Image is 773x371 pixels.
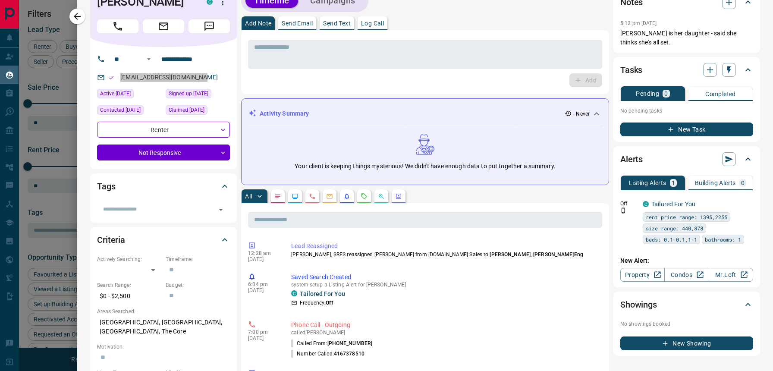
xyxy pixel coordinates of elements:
[97,289,161,303] p: $0 - $2,500
[245,193,252,199] p: All
[291,251,599,258] p: [PERSON_NAME], SRES reassigned [PERSON_NAME] from [DOMAIN_NAME] Sales to
[291,273,599,282] p: Saved Search Created
[709,268,753,282] a: Mr.Loft
[395,193,402,200] svg: Agent Actions
[97,233,125,247] h2: Criteria
[100,106,141,114] span: Contacted [DATE]
[326,193,333,200] svg: Emails
[620,149,753,170] div: Alerts
[327,340,373,346] span: [PHONE_NUMBER]
[291,242,599,251] p: Lead Reassigned
[300,290,345,297] a: Tailored For You
[282,20,313,26] p: Send Email
[741,180,745,186] p: 0
[620,336,753,350] button: New Showing
[97,19,138,33] span: Call
[664,268,709,282] a: Condos
[291,282,599,288] p: system setup a Listing Alert for [PERSON_NAME]
[291,290,297,296] div: condos.ca
[636,91,659,97] p: Pending
[260,109,309,118] p: Activity Summary
[189,19,230,33] span: Message
[97,315,230,339] p: [GEOGRAPHIC_DATA], [GEOGRAPHIC_DATA], [GEOGRAPHIC_DATA], The Core
[248,250,278,256] p: 12:28 am
[620,123,753,136] button: New Task
[378,193,385,200] svg: Opportunities
[343,193,350,200] svg: Listing Alerts
[97,308,230,315] p: Areas Searched:
[143,19,184,33] span: Email
[97,122,230,138] div: Renter
[97,89,161,101] div: Wed Aug 10 2022
[646,224,703,233] span: size range: 440,878
[620,294,753,315] div: Showings
[291,350,365,358] p: Number Called:
[672,180,675,186] p: 1
[248,335,278,341] p: [DATE]
[120,74,218,81] a: [EMAIL_ADDRESS][DOMAIN_NAME]
[215,204,227,216] button: Open
[97,255,161,263] p: Actively Searching:
[245,20,271,26] p: Add Note
[646,213,727,221] span: rent price range: 1395,2255
[295,162,555,171] p: Your client is keeping things mysterious! We didn't have enough data to put together a summary.
[651,201,695,208] a: Tailored For You
[664,91,668,97] p: 0
[291,321,599,330] p: Phone Call - Outgoing
[643,201,649,207] div: condos.ca
[97,176,230,197] div: Tags
[620,208,626,214] svg: Push Notification Only
[166,89,230,101] div: Wed Aug 10 2022
[629,180,666,186] p: Listing Alerts
[620,20,657,26] p: 5:12 pm [DATE]
[292,193,299,200] svg: Lead Browsing Activity
[108,75,114,81] svg: Email Valid
[620,29,753,47] p: [PERSON_NAME] is her daughter - said she thinks she's all set.
[309,193,316,200] svg: Calls
[620,200,638,208] p: Off
[620,60,753,80] div: Tasks
[695,180,736,186] p: Building Alerts
[166,281,230,289] p: Budget:
[248,329,278,335] p: 7:00 pm
[361,20,384,26] p: Log Call
[100,89,131,98] span: Active [DATE]
[620,298,657,311] h2: Showings
[620,63,642,77] h2: Tasks
[248,256,278,262] p: [DATE]
[97,105,161,117] div: Thu Aug 11 2022
[620,104,753,117] p: No pending tasks
[705,235,741,244] span: bathrooms: 1
[169,106,204,114] span: Claimed [DATE]
[97,145,230,160] div: Not Responsive
[620,256,753,265] p: New Alert:
[620,152,643,166] h2: Alerts
[166,255,230,263] p: Timeframe:
[705,91,736,97] p: Completed
[490,252,583,258] span: [PERSON_NAME], [PERSON_NAME]Eng
[361,193,368,200] svg: Requests
[620,268,665,282] a: Property
[334,351,365,357] span: 4167378510
[97,281,161,289] p: Search Range:
[248,106,602,122] div: Activity Summary- Never
[97,230,230,250] div: Criteria
[291,330,599,336] p: called [PERSON_NAME]
[291,340,372,347] p: Called From:
[248,281,278,287] p: 6:04 pm
[97,343,230,351] p: Motivation:
[620,320,753,328] p: No showings booked
[323,20,351,26] p: Send Text
[97,179,115,193] h2: Tags
[573,110,590,118] p: - Never
[144,54,154,64] button: Open
[300,299,333,307] p: Frequency:
[646,235,697,244] span: beds: 0.1-0.1,1-1
[169,89,208,98] span: Signed up [DATE]
[248,287,278,293] p: [DATE]
[326,300,333,306] strong: Off
[274,193,281,200] svg: Notes
[166,105,230,117] div: Mon Aug 18 2025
